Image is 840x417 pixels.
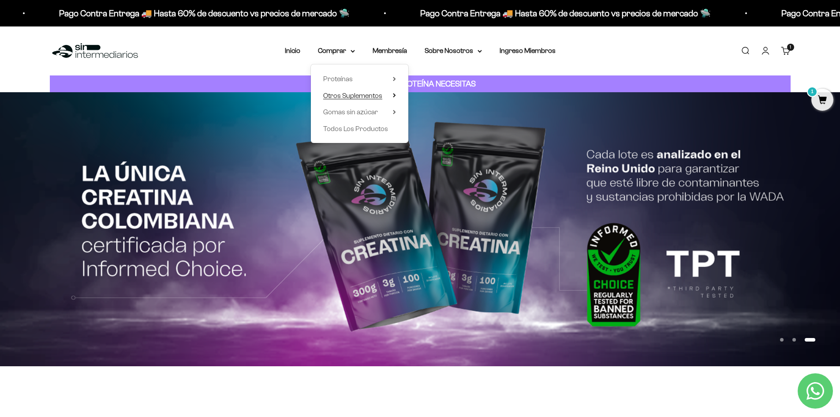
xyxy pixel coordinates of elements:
span: Todos Los Productos [323,125,388,132]
summary: Otros Suplementos [323,90,396,101]
a: Ingreso Miembros [500,47,556,54]
summary: Gomas sin azúcar [323,106,396,118]
span: Gomas sin azúcar [323,108,378,116]
span: Otros Suplementos [323,92,382,99]
a: Todos Los Productos [323,123,396,135]
a: 1 [811,96,833,105]
summary: Proteínas [323,73,396,85]
strong: CUANTA PROTEÍNA NECESITAS [364,79,476,88]
span: Proteínas [323,75,353,83]
summary: Sobre Nosotros [425,45,482,56]
a: Membresía [373,47,407,54]
p: Pago Contra Entrega 🚚 Hasta 60% de descuento vs precios de mercado 🛸 [389,6,679,20]
a: Inicio [285,47,300,54]
summary: Comprar [318,45,355,56]
p: Pago Contra Entrega 🚚 Hasta 60% de descuento vs precios de mercado 🛸 [28,6,318,20]
mark: 1 [807,86,818,97]
span: 1 [790,45,791,49]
